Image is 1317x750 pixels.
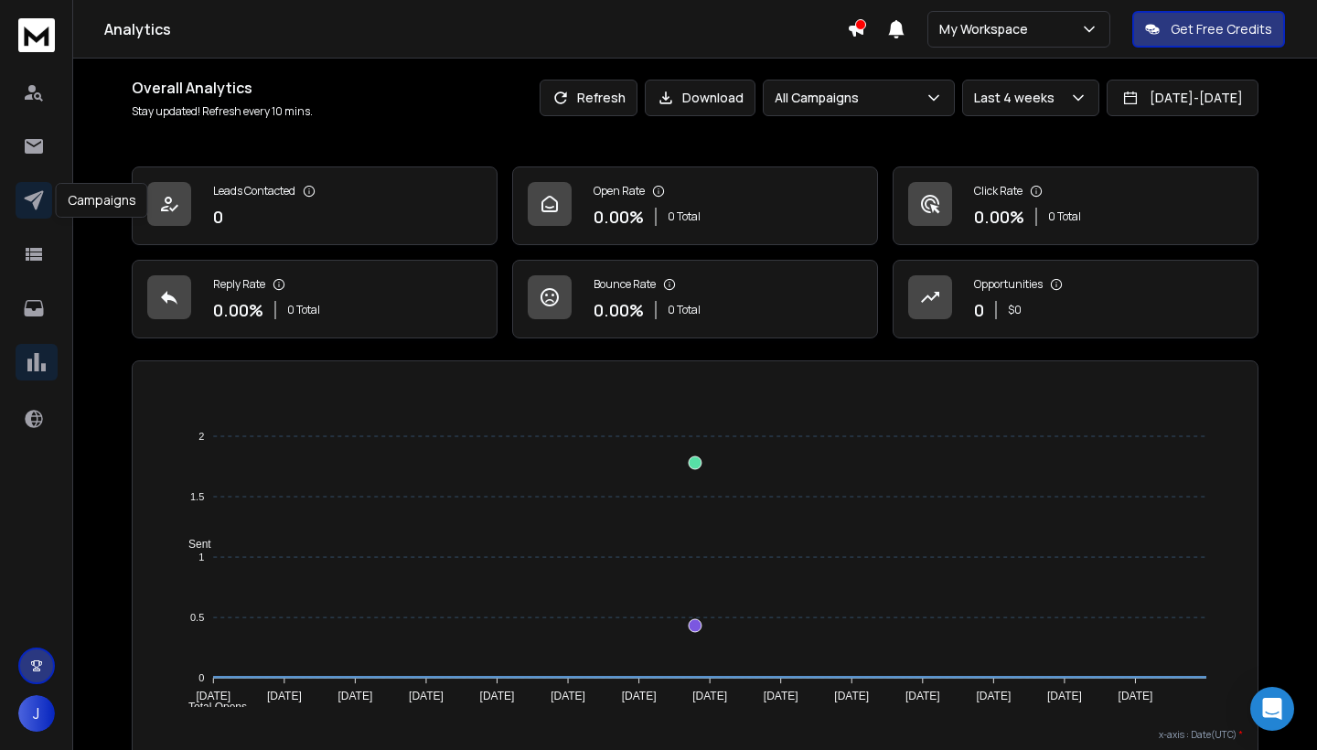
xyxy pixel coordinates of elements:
[18,695,55,732] button: J
[974,204,1024,230] p: 0.00 %
[594,184,645,198] p: Open Rate
[976,690,1011,702] tspan: [DATE]
[622,690,657,702] tspan: [DATE]
[974,277,1043,292] p: Opportunities
[132,260,498,338] a: Reply Rate0.00%0 Total
[18,18,55,52] img: logo
[1119,690,1153,702] tspan: [DATE]
[198,431,204,442] tspan: 2
[1048,209,1081,224] p: 0 Total
[1008,303,1022,317] p: $ 0
[512,260,878,338] a: Bounce Rate0.00%0 Total
[668,303,701,317] p: 0 Total
[893,260,1258,338] a: Opportunities0$0
[190,612,204,623] tspan: 0.5
[132,77,313,99] h1: Overall Analytics
[594,297,644,323] p: 0.00 %
[267,690,302,702] tspan: [DATE]
[198,552,204,562] tspan: 1
[834,690,869,702] tspan: [DATE]
[190,491,204,502] tspan: 1.5
[540,80,637,116] button: Refresh
[132,104,313,119] p: Stay updated! Refresh every 10 mins.
[893,166,1258,245] a: Click Rate0.00%0 Total
[551,690,585,702] tspan: [DATE]
[512,166,878,245] a: Open Rate0.00%0 Total
[1132,11,1285,48] button: Get Free Credits
[337,690,372,702] tspan: [DATE]
[645,80,755,116] button: Download
[287,303,320,317] p: 0 Total
[1171,20,1272,38] p: Get Free Credits
[974,297,984,323] p: 0
[594,277,656,292] p: Bounce Rate
[213,204,223,230] p: 0
[56,183,148,218] div: Campaigns
[764,690,798,702] tspan: [DATE]
[577,89,626,107] p: Refresh
[132,166,498,245] a: Leads Contacted0
[175,701,247,713] span: Total Opens
[409,690,444,702] tspan: [DATE]
[939,20,1035,38] p: My Workspace
[480,690,515,702] tspan: [DATE]
[213,297,263,323] p: 0.00 %
[682,89,744,107] p: Download
[1250,687,1294,731] div: Open Intercom Messenger
[1107,80,1258,116] button: [DATE]-[DATE]
[974,184,1023,198] p: Click Rate
[1047,690,1082,702] tspan: [DATE]
[692,690,727,702] tspan: [DATE]
[147,728,1243,742] p: x-axis : Date(UTC)
[175,538,211,551] span: Sent
[775,89,866,107] p: All Campaigns
[198,672,204,683] tspan: 0
[594,204,644,230] p: 0.00 %
[104,18,847,40] h1: Analytics
[196,690,230,702] tspan: [DATE]
[213,277,265,292] p: Reply Rate
[905,690,940,702] tspan: [DATE]
[668,209,701,224] p: 0 Total
[213,184,295,198] p: Leads Contacted
[974,89,1062,107] p: Last 4 weeks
